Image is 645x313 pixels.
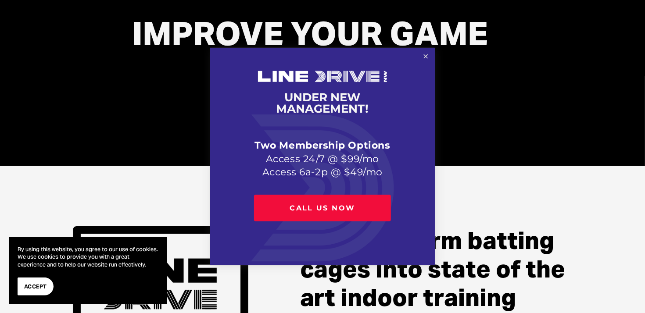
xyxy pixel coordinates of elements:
[9,237,167,304] section: Cookie banner
[254,125,391,179] p: Access 24/7 @ $99/mo Access 6a-2p @ $49/mo
[18,277,54,295] button: Accept
[18,246,158,269] p: By using this website, you agree to our use of cookies. We use cookies to provide you with a grea...
[254,139,276,151] strong: Two
[254,195,391,221] a: Call Us Now
[418,49,434,64] a: Close
[24,282,47,291] span: Accept
[254,92,391,114] h1: UNDER NEW MANAGEMENT!
[279,139,391,151] strong: Membership Options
